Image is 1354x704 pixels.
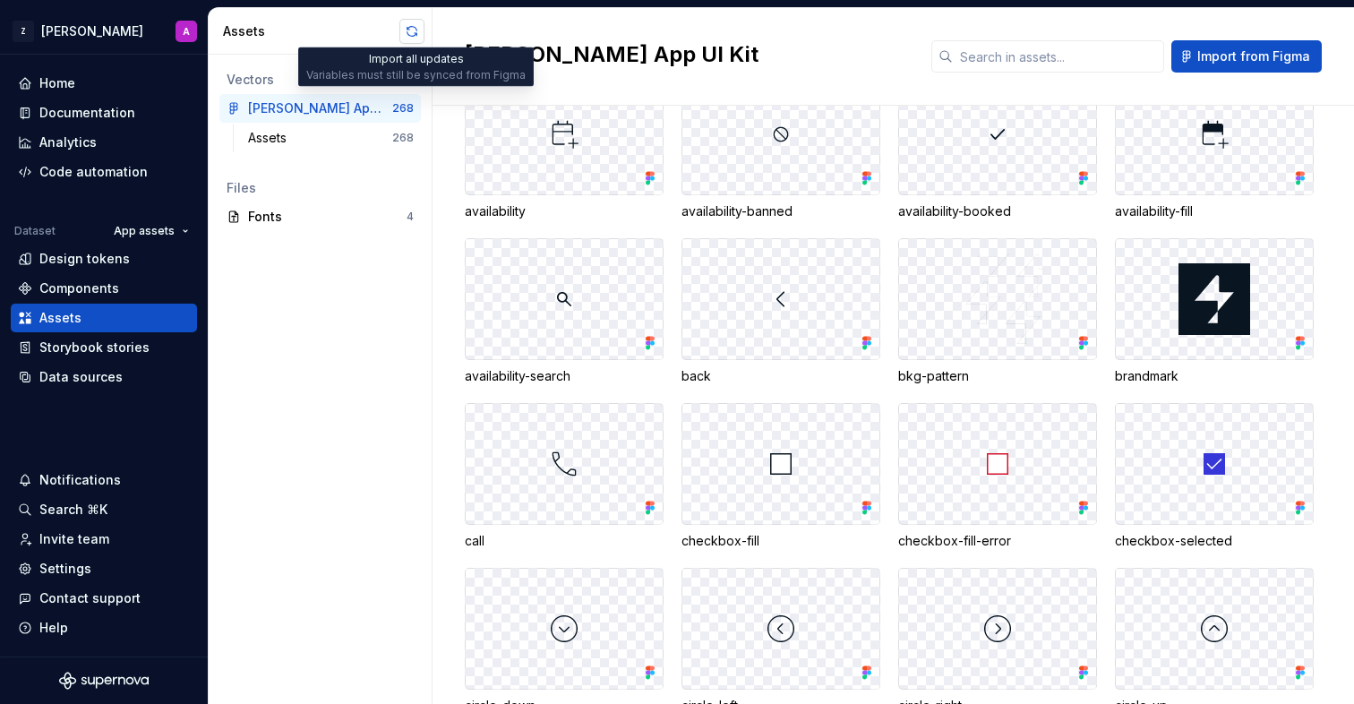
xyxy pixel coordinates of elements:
a: Storybook stories [11,333,197,362]
a: Documentation [11,99,197,127]
div: availability-fill [1115,202,1314,220]
a: [PERSON_NAME] App UI Kit268 [219,94,421,123]
a: Analytics [11,128,197,157]
div: Fonts [248,208,407,226]
div: 268 [392,101,414,116]
button: App assets [106,219,197,244]
div: back [681,367,880,385]
div: Documentation [39,104,135,122]
a: Home [11,69,197,98]
span: Import from Figma [1197,47,1310,65]
div: Home [39,74,75,92]
div: Components [39,279,119,297]
div: Invite team [39,530,109,548]
div: Data sources [39,368,123,386]
div: 4 [407,210,414,224]
button: Notifications [11,466,197,494]
div: brandmark [1115,367,1314,385]
div: [PERSON_NAME] [41,22,143,40]
div: [PERSON_NAME] App UI Kit [248,99,381,117]
div: bkg-pattern [898,367,1097,385]
button: Z[PERSON_NAME]A [4,12,204,50]
div: Settings [39,560,91,578]
div: Variables must still be synced from Figma [306,68,526,82]
button: Contact support [11,584,197,613]
a: Data sources [11,363,197,391]
button: Help [11,614,197,642]
div: availability [465,202,664,220]
div: Design tokens [39,250,130,268]
div: Search ⌘K [39,501,107,519]
a: Components [11,274,197,303]
a: Design tokens [11,245,197,273]
div: Import all updates [298,47,534,87]
div: Notifications [39,471,121,489]
div: Analytics [39,133,97,151]
h2: [PERSON_NAME] App UI Kit [465,40,910,69]
div: availability-search [465,367,664,385]
div: checkbox-fill-error [898,532,1097,550]
svg: Supernova Logo [59,672,149,690]
div: 268 [392,131,414,145]
a: Assets [11,304,197,332]
div: checkbox-fill [681,532,880,550]
div: A [183,24,190,39]
a: Assets268 [241,124,421,152]
div: Assets [223,22,399,40]
a: Fonts4 [219,202,421,231]
div: Code automation [39,163,148,181]
button: Search ⌘K [11,495,197,524]
div: Z [13,21,34,42]
div: checkbox-selected [1115,532,1314,550]
div: Storybook stories [39,339,150,356]
div: Help [39,619,68,637]
a: Code automation [11,158,197,186]
div: availability-booked [898,202,1097,220]
div: Dataset [14,224,56,238]
a: Invite team [11,525,197,554]
div: Assets [248,129,294,147]
span: App assets [114,224,175,238]
a: Settings [11,554,197,583]
div: Assets [39,309,81,327]
div: Vectors [227,71,414,89]
input: Search in assets... [953,40,1164,73]
div: availability-banned [681,202,880,220]
div: call [465,532,664,550]
button: Import from Figma [1171,40,1322,73]
div: Files [227,179,414,197]
div: Contact support [39,589,141,607]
